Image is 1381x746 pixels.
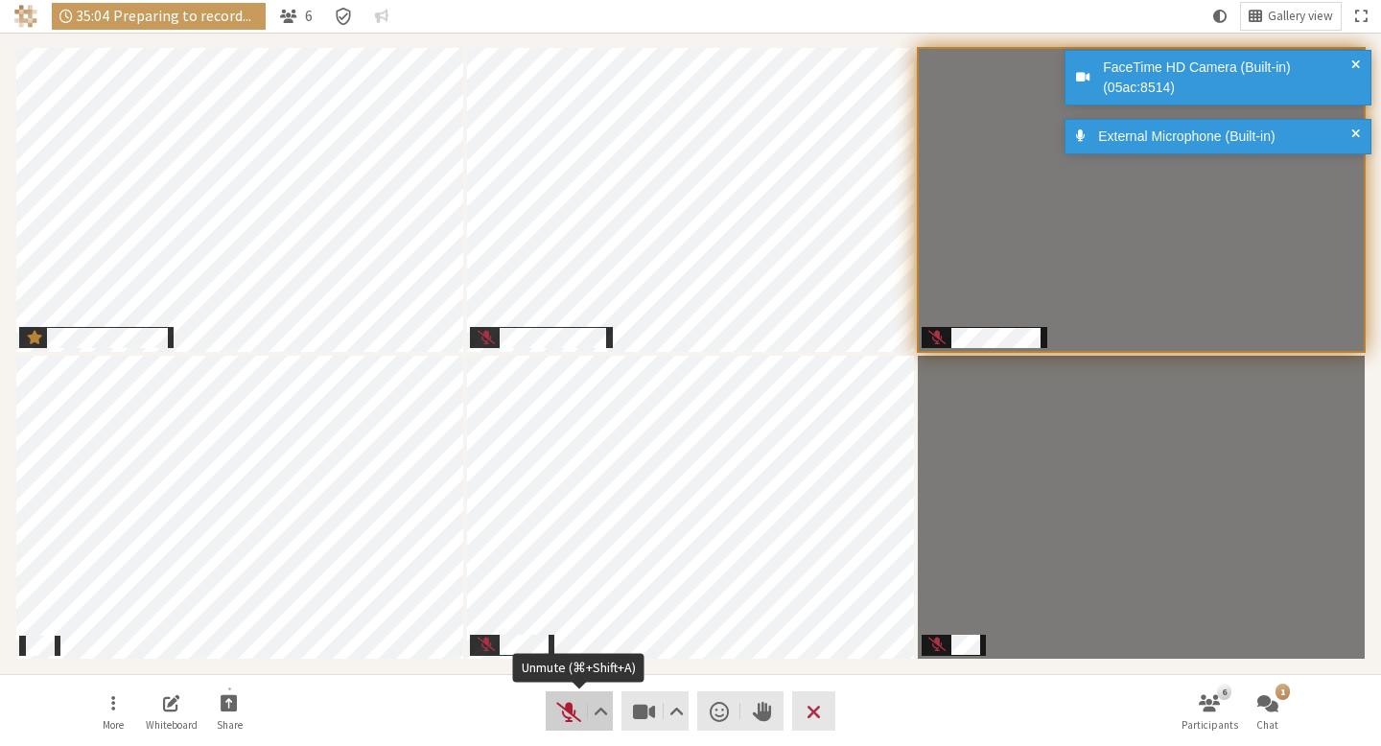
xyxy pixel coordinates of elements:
button: Fullscreen [1347,3,1374,30]
div: 6 [1217,684,1231,699]
span: Whiteboard [146,719,198,731]
button: Start sharing [202,686,256,737]
button: Unmute (⌘+Shift+A) [546,691,613,731]
div: Recording may take up to a few minutes to start, please wait... [52,3,266,30]
button: Open participant list [272,3,320,30]
button: Conversation [367,3,396,30]
img: Iotum [14,5,37,28]
button: Audio settings [588,691,612,731]
span: Gallery view [1268,10,1333,24]
button: Open menu [86,686,140,737]
button: Stop video (⌘+Shift+V) [621,691,689,731]
button: Video setting [665,691,689,731]
button: Open shared whiteboard [145,686,199,737]
button: Open chat [1241,686,1295,737]
div: FaceTime HD Camera (Built-in) (05ac:8514) [1096,58,1358,98]
button: Leave meeting [792,691,835,731]
span: Chat [1256,719,1278,731]
span: Preparing to record [113,8,258,24]
div: Meeting details Encryption enabled [326,3,360,30]
button: Send a reaction [697,691,740,731]
span: Participants [1182,719,1238,731]
div: 1 [1276,684,1290,699]
span: Share [217,719,243,731]
button: Using system theme [1205,3,1234,30]
span: ... [243,8,258,24]
button: Open participant list [1182,686,1236,737]
span: 35:04 [76,8,109,24]
div: External Microphone (Built-in) [1091,127,1358,147]
span: 6 [305,8,313,24]
span: More [103,719,124,731]
button: Change layout [1241,3,1341,30]
button: Raise hand [740,691,784,731]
